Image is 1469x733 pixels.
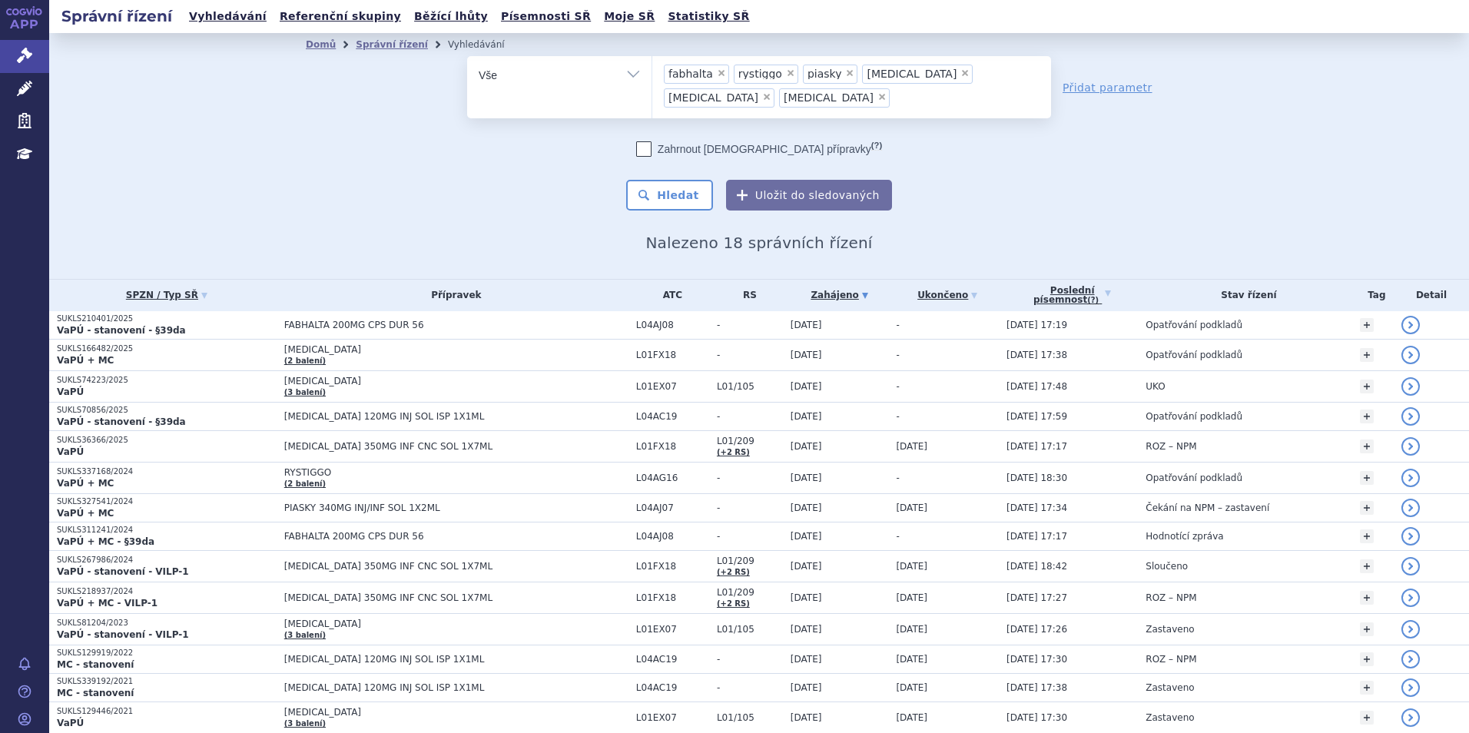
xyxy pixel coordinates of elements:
[738,68,782,79] span: rystiggo
[896,381,899,392] span: -
[1360,348,1374,362] a: +
[284,467,628,478] span: RYSTIGGO
[57,405,277,416] p: SUKLS70856/2025
[284,479,326,488] a: (2 balení)
[184,6,271,27] a: Vyhledávání
[1006,411,1067,422] span: [DATE] 17:59
[636,141,882,157] label: Zahrnout [DEMOGRAPHIC_DATA] přípravky
[1146,381,1165,392] span: UKO
[1006,592,1067,603] span: [DATE] 17:27
[896,531,899,542] span: -
[717,68,726,78] span: ×
[791,411,822,422] span: [DATE]
[57,386,84,397] strong: VaPÚ
[1138,280,1351,311] th: Stav řízení
[284,619,628,629] span: [MEDICAL_DATA]
[636,592,709,603] span: L01FX18
[1360,318,1374,332] a: +
[57,284,277,306] a: SPZN / Typ SŘ
[1360,439,1374,453] a: +
[1401,377,1420,396] a: detail
[871,141,882,151] abbr: (?)
[1006,561,1067,572] span: [DATE] 18:42
[896,473,899,483] span: -
[717,473,783,483] span: -
[1360,681,1374,695] a: +
[717,587,783,598] span: L01/209
[877,92,887,101] span: ×
[57,555,277,566] p: SUKLS267986/2024
[57,566,189,577] strong: VaPÚ - stanovení - VILP-1
[1401,557,1420,575] a: detail
[277,280,628,311] th: Přípravek
[791,654,822,665] span: [DATE]
[1006,381,1067,392] span: [DATE] 17:48
[1394,280,1469,311] th: Detail
[496,6,595,27] a: Písemnosti SŘ
[57,446,84,457] strong: VaPÚ
[762,92,771,101] span: ×
[1006,320,1067,330] span: [DATE] 17:19
[717,448,750,456] a: (+2 RS)
[636,441,709,452] span: L01FX18
[1006,654,1067,665] span: [DATE] 17:30
[791,502,822,513] span: [DATE]
[57,536,154,547] strong: VaPÚ + MC - §39da
[1401,316,1420,334] a: detail
[410,6,492,27] a: Běžící lhůty
[1146,712,1194,723] span: Zastaveno
[1360,501,1374,515] a: +
[1401,437,1420,456] a: detail
[791,531,822,542] span: [DATE]
[1401,527,1420,546] a: detail
[1146,682,1194,693] span: Zastaveno
[57,416,186,427] strong: VaPÚ - stanovení - §39da
[448,33,525,56] li: Vyhledávání
[284,344,628,355] span: [MEDICAL_DATA]
[896,502,927,513] span: [DATE]
[636,350,709,360] span: L01FX18
[894,88,903,107] input: fabhaltarystiggopiasky[MEDICAL_DATA][MEDICAL_DATA][MEDICAL_DATA]
[57,525,277,536] p: SUKLS311241/2024
[636,561,709,572] span: L01FX18
[1146,654,1196,665] span: ROZ – NPM
[717,712,783,723] span: L01/105
[1006,624,1067,635] span: [DATE] 17:26
[791,381,822,392] span: [DATE]
[896,654,927,665] span: [DATE]
[867,68,957,79] span: [MEDICAL_DATA]
[57,355,114,366] strong: VaPÚ + MC
[636,411,709,422] span: L04AC19
[726,180,892,211] button: Uložit do sledovaných
[57,659,134,670] strong: MC - stanovení
[284,592,628,603] span: [MEDICAL_DATA] 350MG INF CNC SOL 1X7ML
[1360,380,1374,393] a: +
[717,599,750,608] a: (+2 RS)
[57,375,277,386] p: SUKLS74223/2025
[57,676,277,687] p: SUKLS339192/2021
[896,682,927,693] span: [DATE]
[1401,469,1420,487] a: detail
[845,68,854,78] span: ×
[791,441,822,452] span: [DATE]
[57,629,189,640] strong: VaPÚ - stanovení - VILP-1
[717,320,783,330] span: -
[284,320,628,330] span: FABHALTA 200MG CPS DUR 56
[717,556,783,566] span: L01/209
[1006,712,1067,723] span: [DATE] 17:30
[1006,350,1067,360] span: [DATE] 17:38
[896,624,927,635] span: [DATE]
[1360,711,1374,725] a: +
[717,568,750,576] a: (+2 RS)
[275,6,406,27] a: Referenční skupiny
[791,284,889,306] a: Zahájeno
[57,718,84,728] strong: VaPÚ
[1146,350,1242,360] span: Opatřování podkladů
[49,5,184,27] h2: Správní řízení
[784,92,874,103] span: [MEDICAL_DATA]
[636,381,709,392] span: L01EX07
[717,531,783,542] span: -
[636,712,709,723] span: L01EX07
[1006,682,1067,693] span: [DATE] 17:38
[284,502,628,513] span: PIASKY 340MG INJ/INF SOL 1X2ML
